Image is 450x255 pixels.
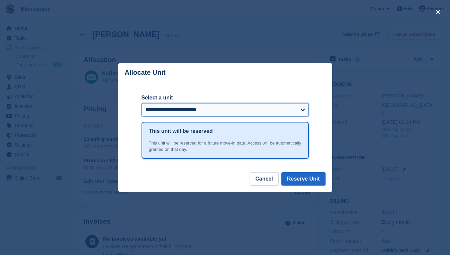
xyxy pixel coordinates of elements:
h1: This unit will be reserved [149,127,213,135]
p: Allocate Unit [125,69,166,76]
button: Cancel [250,172,278,186]
div: This unit will be reserved for a future move-in date. Access will be automatically granted on tha... [149,140,301,153]
label: Select a unit [142,94,309,102]
button: Reserve Unit [281,172,326,186]
button: close [433,7,443,17]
